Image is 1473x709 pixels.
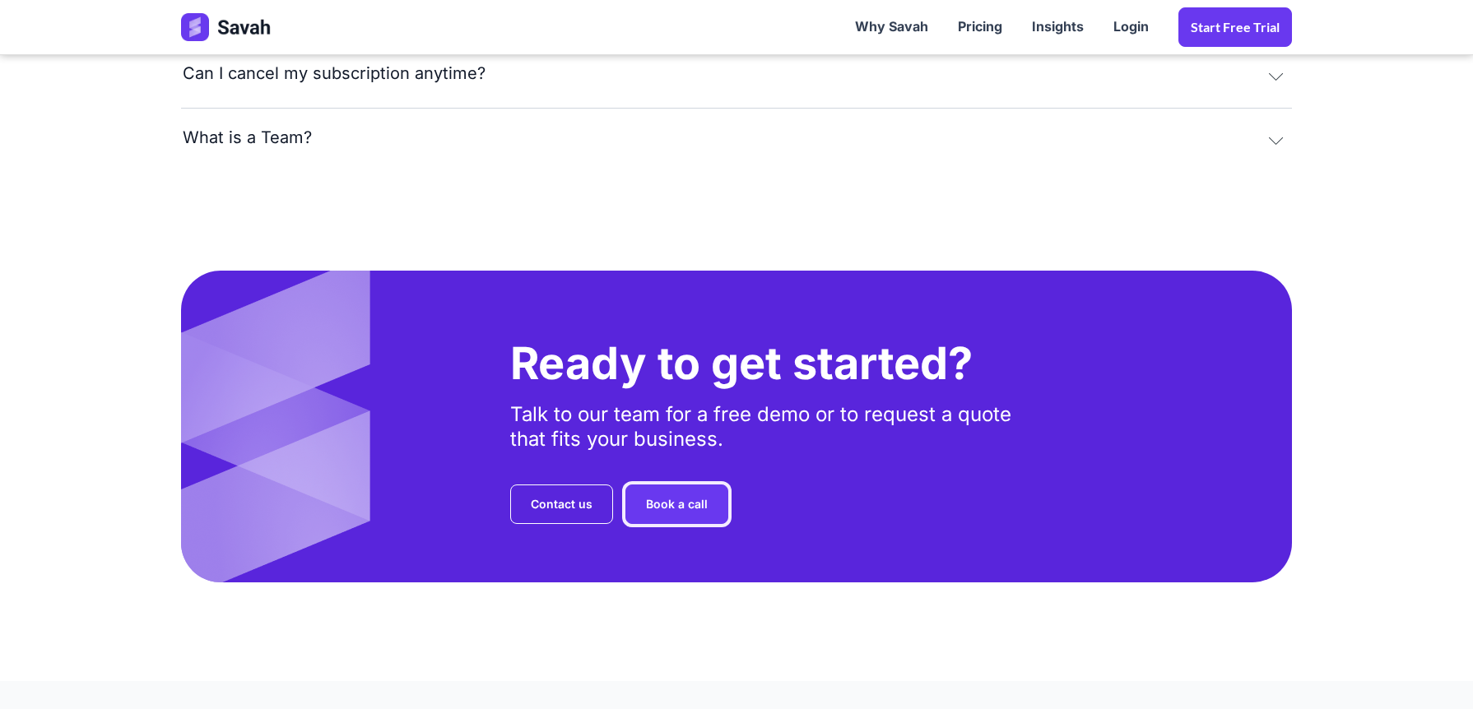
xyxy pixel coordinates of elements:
div: Talk to our team for a free demo or to request a quote that fits your business. [510,402,1037,452]
a: Insights [1017,2,1099,53]
button: What is a Team? [181,108,1292,168]
div: What is a Team? [183,128,312,147]
iframe: Chat Widget [1391,630,1473,709]
a: Book a call [625,484,728,524]
a: Contact us [510,484,613,524]
button: Can I cancel my subscription anytime? [181,44,1292,104]
a: Pricing [943,2,1017,53]
a: Start Free trial [1178,7,1292,47]
a: Why Savah [840,2,943,53]
a: Login [1099,2,1164,53]
div: Can I cancel my subscription anytime? [183,64,486,83]
h1: Ready to get started? [510,336,1037,390]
